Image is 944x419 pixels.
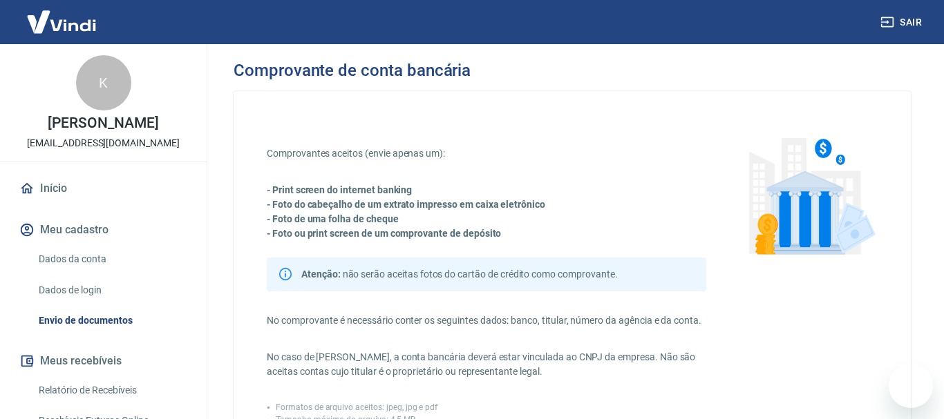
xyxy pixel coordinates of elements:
[276,401,437,413] p: Formatos de arquivo aceitos: jpeg, jpg e pdf
[48,116,158,130] p: [PERSON_NAME]
[17,215,190,245] button: Meu cadastro
[267,313,706,328] p: No comprovante é necessário conter os seguintes dados: banco, titular, número da agência e da conta.
[267,146,706,161] p: Comprovantes aceitos (envie apenas um):
[33,245,190,273] a: Dados da conta
[76,55,131,110] div: K
[889,364,933,408] iframe: Botão para abrir a janela de mensagens
[234,61,471,80] h3: Comprovante de conta bancária
[17,1,106,43] img: Vindi
[17,173,190,204] a: Início
[301,269,343,280] span: Atenção:
[267,199,545,210] strong: - Foto do cabeçalho de um extrato impresso em caixa eletrônico
[17,346,190,376] button: Meus recebíveis
[878,10,927,35] button: Sair
[301,267,617,282] p: não serão aceitas fotos do cartão de crédito como comprovante.
[267,184,412,195] strong: - Print screen do internet banking
[267,228,501,239] strong: - Foto ou print screen de um comprovante de depósito
[33,306,190,335] a: Envio de documentos
[739,124,878,262] img: foto-bank.95985f06fdf5fd3f43e2.png
[33,276,190,304] a: Dados de login
[33,376,190,405] a: Relatório de Recebíveis
[267,350,706,379] p: No caso de [PERSON_NAME], a conta bancária deverá estar vinculada ao CNPJ da empresa. Não são ace...
[27,136,180,150] p: [EMAIL_ADDRESS][DOMAIN_NAME]
[267,213,399,224] strong: - Foto de uma folha de cheque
